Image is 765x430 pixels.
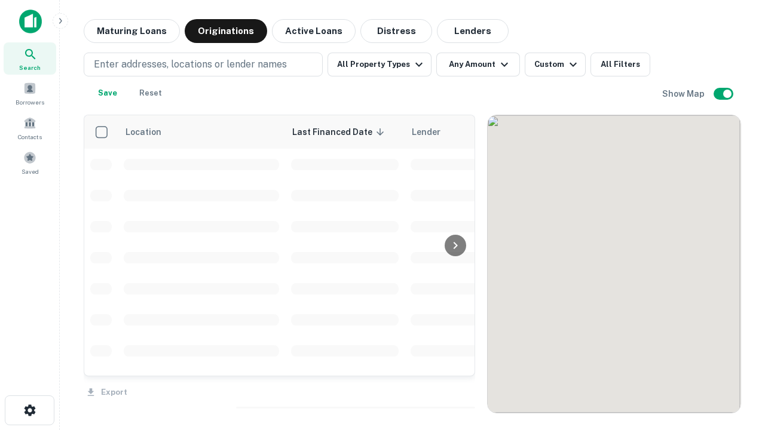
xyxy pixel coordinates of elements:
th: Lender [405,115,596,149]
button: Originations [185,19,267,43]
a: Search [4,42,56,75]
a: Contacts [4,112,56,144]
span: Contacts [18,132,42,142]
span: Last Financed Date [292,125,388,139]
button: Distress [360,19,432,43]
th: Last Financed Date [285,115,405,149]
span: Borrowers [16,97,44,107]
button: All Property Types [328,53,432,76]
iframe: Chat Widget [705,334,765,392]
button: Save your search to get updates of matches that match your search criteria. [88,81,127,105]
button: Any Amount [436,53,520,76]
span: Lender [412,125,440,139]
button: Lenders [437,19,509,43]
button: Enter addresses, locations or lender names [84,53,323,76]
h6: Show Map [662,87,706,100]
a: Saved [4,146,56,179]
div: Custom [534,57,580,72]
span: Location [125,125,177,139]
p: Enter addresses, locations or lender names [94,57,287,72]
button: Custom [525,53,586,76]
button: All Filters [590,53,650,76]
span: Saved [22,167,39,176]
div: 0 0 [488,115,740,413]
img: capitalize-icon.png [19,10,42,33]
a: Borrowers [4,77,56,109]
button: Reset [131,81,170,105]
button: Maturing Loans [84,19,180,43]
span: Search [19,63,41,72]
button: Active Loans [272,19,356,43]
th: Location [118,115,285,149]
